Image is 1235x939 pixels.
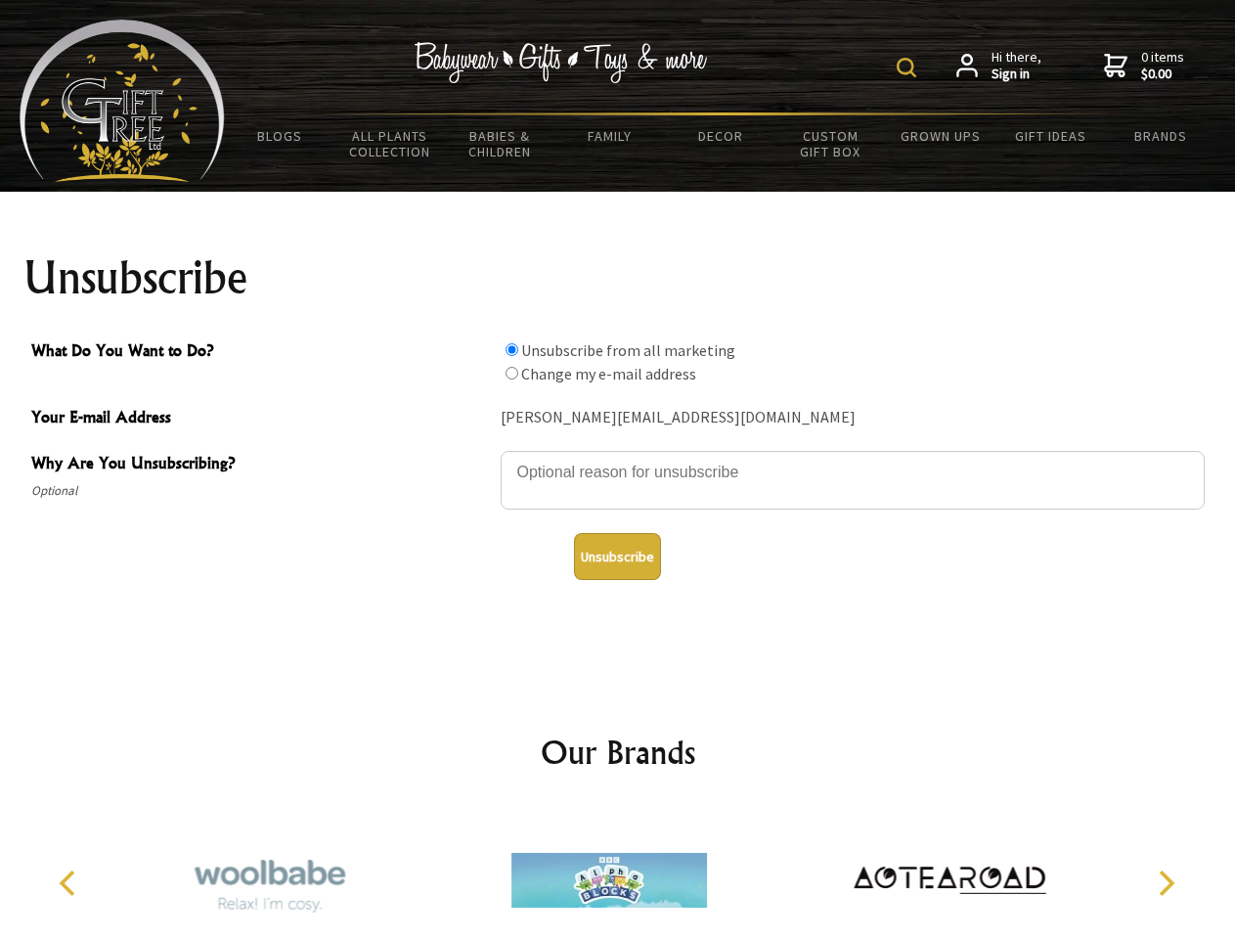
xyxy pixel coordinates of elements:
[897,58,916,77] img: product search
[506,343,518,356] input: What Do You Want to Do?
[31,479,491,503] span: Optional
[1141,48,1184,83] span: 0 items
[39,729,1197,776] h2: Our Brands
[956,49,1041,83] a: Hi there,Sign in
[992,49,1041,83] span: Hi there,
[415,42,708,83] img: Babywear - Gifts - Toys & more
[506,367,518,380] input: What Do You Want to Do?
[31,405,491,433] span: Your E-mail Address
[775,115,886,172] a: Custom Gift Box
[555,115,666,156] a: Family
[335,115,446,172] a: All Plants Collection
[445,115,555,172] a: Babies & Children
[501,403,1205,433] div: [PERSON_NAME][EMAIL_ADDRESS][DOMAIN_NAME]
[1104,49,1184,83] a: 0 items$0.00
[49,862,92,905] button: Previous
[225,115,335,156] a: BLOGS
[1144,862,1187,905] button: Next
[521,364,696,383] label: Change my e-mail address
[1106,115,1216,156] a: Brands
[995,115,1106,156] a: Gift Ideas
[885,115,995,156] a: Grown Ups
[992,66,1041,83] strong: Sign in
[31,338,491,367] span: What Do You Want to Do?
[1141,66,1184,83] strong: $0.00
[665,115,775,156] a: Decor
[521,340,735,360] label: Unsubscribe from all marketing
[501,451,1205,510] textarea: Why Are You Unsubscribing?
[574,533,661,580] button: Unsubscribe
[20,20,225,182] img: Babyware - Gifts - Toys and more...
[31,451,491,479] span: Why Are You Unsubscribing?
[23,254,1213,301] h1: Unsubscribe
